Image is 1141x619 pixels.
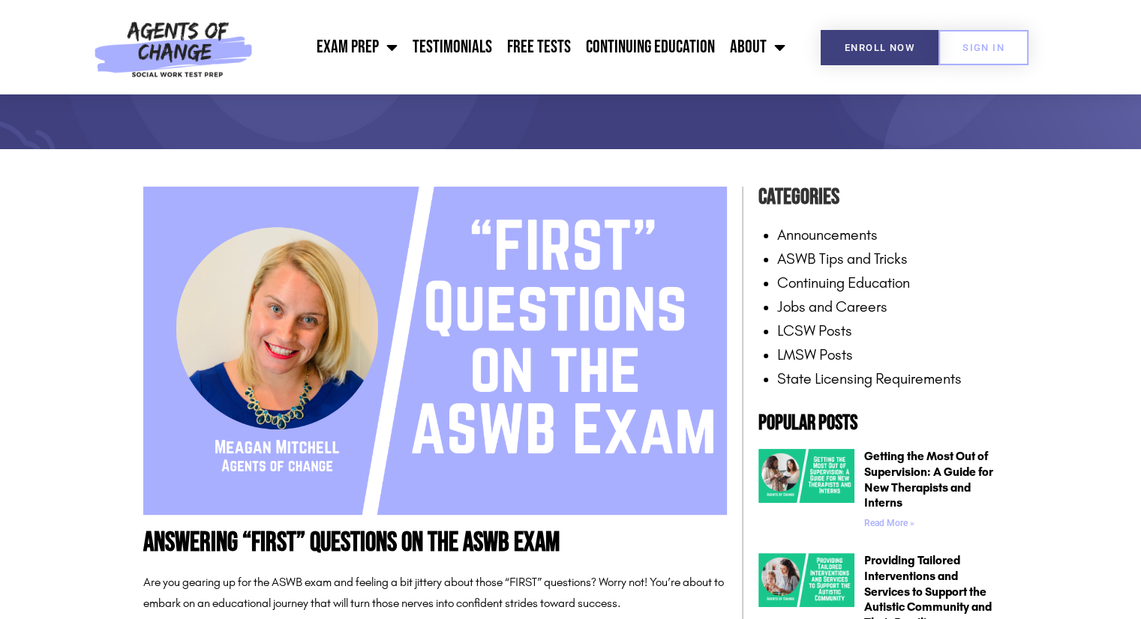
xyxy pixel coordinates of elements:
[758,553,854,607] img: Providing Tailored Interventions and Services to Support the Autistic Community
[143,530,727,557] h1: Answering “FIRST” Questions on the ASWB Exam
[864,449,993,510] a: Getting the Most Out of Supervision: A Guide for New Therapists and Interns
[758,413,998,434] h2: Popular Posts
[405,28,500,66] a: Testimonials
[777,274,910,292] a: Continuing Education
[758,449,854,503] img: Getting the Most Out of Supervision A Guide for New Therapists and Interns
[578,28,722,66] a: Continuing Education
[500,28,578,66] a: Free Tests
[309,28,405,66] a: Exam Prep
[962,43,1004,52] span: SIGN IN
[777,298,887,315] a: Jobs and Careers
[864,518,914,528] a: Read more about Getting the Most Out of Supervision: A Guide for New Therapists and Interns
[722,28,793,66] a: About
[938,30,1028,65] a: SIGN IN
[777,321,852,339] a: LCSW Posts
[845,43,914,52] span: Enroll Now
[777,250,908,268] a: ASWB Tips and Tricks
[777,226,878,244] a: Announcements
[143,572,727,615] p: Are you gearing up for the ASWB exam and feeling a bit jittery about those “FIRST” questions? Wor...
[758,449,854,534] a: Getting the Most Out of Supervision A Guide for New Therapists and Interns
[758,179,998,215] h4: Categories
[777,369,962,387] a: State Licensing Requirements
[260,28,793,66] nav: Menu
[821,30,938,65] a: Enroll Now
[777,345,853,363] a: LMSW Posts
